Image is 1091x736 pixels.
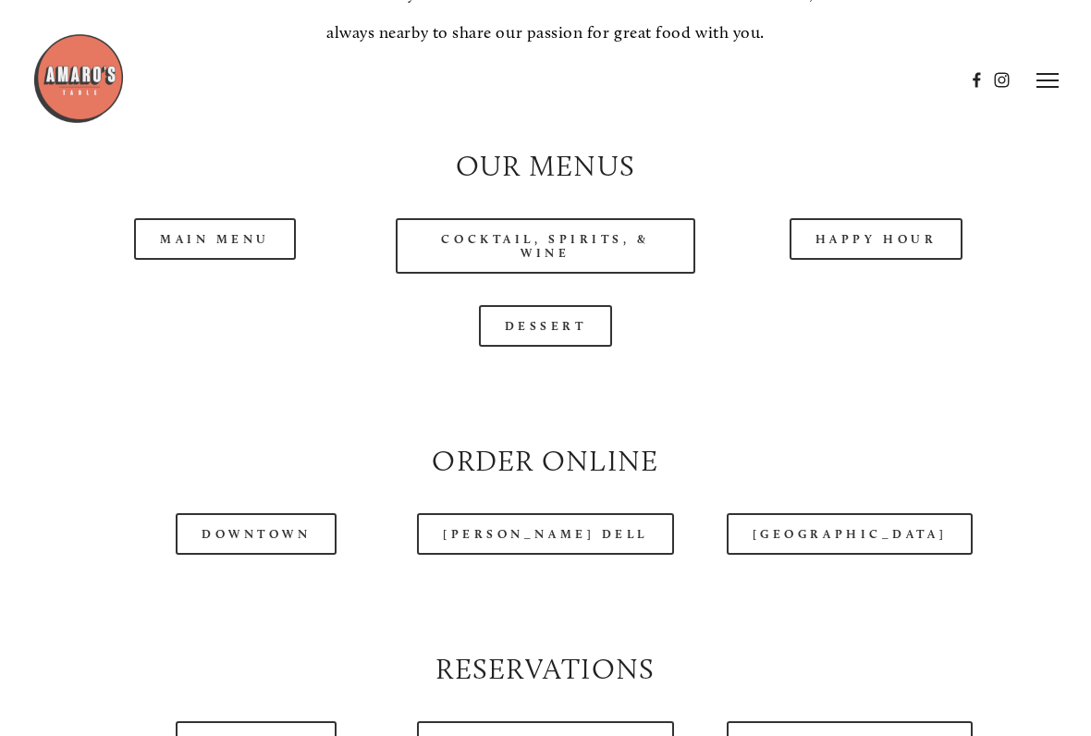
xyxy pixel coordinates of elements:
[727,513,973,555] a: [GEOGRAPHIC_DATA]
[479,305,613,347] a: Dessert
[396,218,694,274] a: Cocktail, Spirits, & Wine
[790,218,963,260] a: Happy Hour
[176,513,337,555] a: Downtown
[32,32,125,125] img: Amaro's Table
[417,513,674,555] a: [PERSON_NAME] Dell
[66,649,1025,690] h2: Reservations
[66,146,1025,187] h2: Our Menus
[66,441,1025,482] h2: Order Online
[134,218,296,260] a: Main Menu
